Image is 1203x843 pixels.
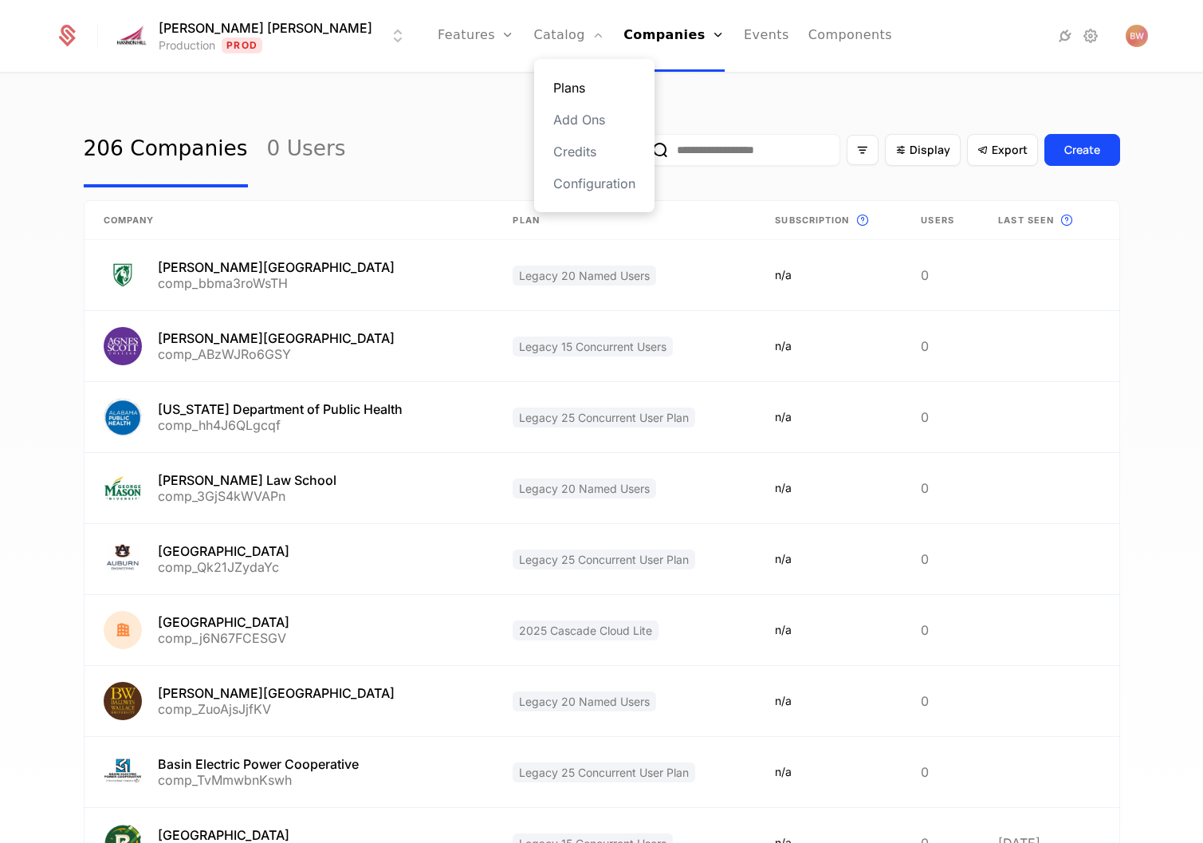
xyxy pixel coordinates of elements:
[910,142,950,158] span: Display
[775,214,849,227] span: Subscription
[1126,25,1148,47] img: Bradley Wagner
[553,142,635,161] a: Credits
[159,37,215,53] div: Production
[553,174,635,193] a: Configuration
[553,110,635,129] a: Add Ons
[1126,25,1148,47] button: Open user button
[553,78,635,97] a: Plans
[967,134,1038,166] button: Export
[902,201,979,240] th: Users
[84,112,248,187] a: 206 Companies
[267,112,346,187] a: 0 Users
[493,201,756,240] th: Plan
[1044,134,1120,166] button: Create
[159,18,372,37] span: [PERSON_NAME] [PERSON_NAME]
[85,201,494,240] th: Company
[112,23,151,48] img: Hannon Hill
[998,214,1054,227] span: Last seen
[1081,26,1100,45] a: Settings
[222,37,262,53] span: Prod
[1064,142,1100,158] div: Create
[885,134,961,166] button: Display
[1056,26,1075,45] a: Integrations
[847,135,879,165] button: Filter options
[117,18,407,53] button: Select environment
[992,142,1028,158] span: Export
